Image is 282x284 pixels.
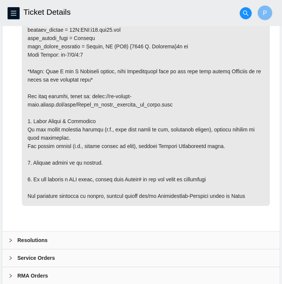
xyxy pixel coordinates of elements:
b: RMA Orders [17,272,48,280]
span: right [8,273,13,278]
div: Service Orders [2,249,280,267]
span: menu [8,10,19,16]
span: right [8,238,13,242]
button: search [240,7,252,19]
button: P [257,5,273,20]
b: Resolutions [17,236,48,244]
span: P [263,8,267,18]
span: search [240,10,251,16]
button: menu [8,7,20,19]
span: right [8,256,13,260]
div: Resolutions [2,232,280,249]
b: Service Orders [17,254,55,262]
